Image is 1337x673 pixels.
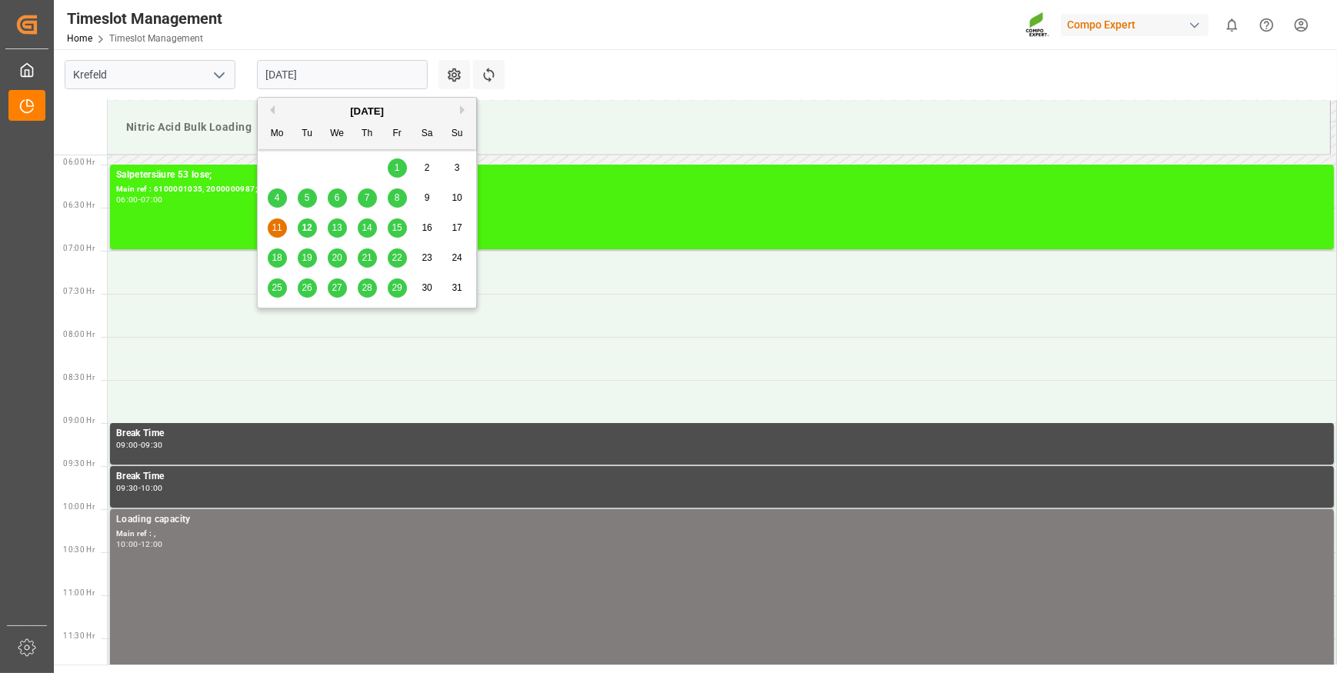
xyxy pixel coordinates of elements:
[141,196,163,203] div: 07:00
[422,282,432,293] span: 30
[141,485,163,491] div: 10:00
[328,188,347,208] div: Choose Wednesday, August 6th, 2025
[298,248,317,268] div: Choose Tuesday, August 19th, 2025
[448,188,467,208] div: Choose Sunday, August 10th, 2025
[265,105,275,115] button: Previous Month
[63,287,95,295] span: 07:30 Hr
[298,218,317,238] div: Choose Tuesday, August 12th, 2025
[388,278,407,298] div: Choose Friday, August 29th, 2025
[328,248,347,268] div: Choose Wednesday, August 20th, 2025
[328,125,347,144] div: We
[63,416,95,425] span: 09:00 Hr
[305,192,310,203] span: 5
[63,588,95,597] span: 11:00 Hr
[268,218,287,238] div: Choose Monday, August 11th, 2025
[268,125,287,144] div: Mo
[362,282,372,293] span: 28
[1249,8,1284,42] button: Help Center
[63,502,95,511] span: 10:00 Hr
[452,282,462,293] span: 31
[120,113,1318,142] div: Nitric Acid Bulk Loading
[272,252,282,263] span: 18
[63,459,95,468] span: 09:30 Hr
[388,218,407,238] div: Choose Friday, August 15th, 2025
[116,183,1328,196] div: Main ref : 6100001035, 2000000987;
[67,7,222,30] div: Timeslot Management
[418,188,437,208] div: Choose Saturday, August 9th, 2025
[116,196,138,203] div: 06:00
[448,158,467,178] div: Choose Sunday, August 3rd, 2025
[392,282,402,293] span: 29
[1061,10,1215,39] button: Compo Expert
[418,248,437,268] div: Choose Saturday, August 23rd, 2025
[63,244,95,252] span: 07:00 Hr
[141,441,163,448] div: 09:30
[388,125,407,144] div: Fr
[358,125,377,144] div: Th
[455,162,460,173] span: 3
[448,278,467,298] div: Choose Sunday, August 31st, 2025
[448,248,467,268] div: Choose Sunday, August 24th, 2025
[418,278,437,298] div: Choose Saturday, August 30th, 2025
[63,330,95,338] span: 08:00 Hr
[395,192,400,203] span: 8
[302,282,312,293] span: 26
[298,188,317,208] div: Choose Tuesday, August 5th, 2025
[141,541,163,548] div: 12:00
[448,218,467,238] div: Choose Sunday, August 17th, 2025
[452,222,462,233] span: 17
[425,162,430,173] span: 2
[358,188,377,208] div: Choose Thursday, August 7th, 2025
[1061,14,1209,36] div: Compo Expert
[138,196,141,203] div: -
[63,631,95,640] span: 11:30 Hr
[392,222,402,233] span: 15
[298,125,317,144] div: Tu
[388,158,407,178] div: Choose Friday, August 1st, 2025
[63,201,95,209] span: 06:30 Hr
[302,252,312,263] span: 19
[116,528,1328,541] div: Main ref : ,
[332,282,342,293] span: 27
[67,33,92,44] a: Home
[388,248,407,268] div: Choose Friday, August 22nd, 2025
[1025,12,1050,38] img: Screenshot%202023-09-29%20at%2010.02.21.png_1712312052.png
[63,158,95,166] span: 06:00 Hr
[418,125,437,144] div: Sa
[418,218,437,238] div: Choose Saturday, August 16th, 2025
[116,426,1328,441] div: Break Time
[335,192,340,203] span: 6
[207,63,230,87] button: open menu
[365,192,370,203] span: 7
[422,222,432,233] span: 16
[460,105,469,115] button: Next Month
[138,541,141,548] div: -
[332,252,342,263] span: 20
[116,168,1328,183] div: Salpetersäure 53 lose;
[422,252,432,263] span: 23
[452,192,462,203] span: 10
[63,373,95,381] span: 08:30 Hr
[262,153,472,303] div: month 2025-08
[65,60,235,89] input: Type to search/select
[272,222,282,233] span: 11
[116,441,138,448] div: 09:00
[418,158,437,178] div: Choose Saturday, August 2nd, 2025
[275,192,280,203] span: 4
[358,278,377,298] div: Choose Thursday, August 28th, 2025
[116,541,138,548] div: 10:00
[362,252,372,263] span: 21
[258,104,476,119] div: [DATE]
[395,162,400,173] span: 1
[425,192,430,203] span: 9
[272,282,282,293] span: 25
[358,248,377,268] div: Choose Thursday, August 21st, 2025
[362,222,372,233] span: 14
[392,252,402,263] span: 22
[116,469,1328,485] div: Break Time
[1215,8,1249,42] button: show 0 new notifications
[63,545,95,554] span: 10:30 Hr
[138,441,141,448] div: -
[268,248,287,268] div: Choose Monday, August 18th, 2025
[448,125,467,144] div: Su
